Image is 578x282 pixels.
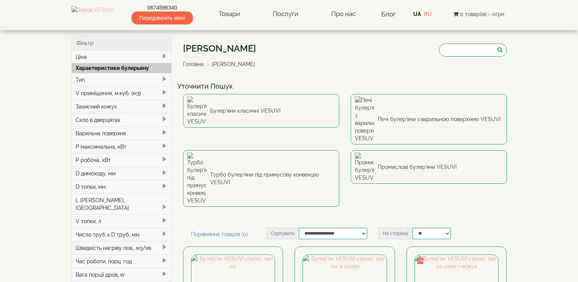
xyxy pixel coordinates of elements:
[183,150,339,207] a: Турбо булер'яни під примусову конвекцію VESUVI Турбо булер'яни під примусову конвекцію VESUVI
[416,256,424,264] img: gift
[131,4,193,11] a: 0674586340
[183,44,261,53] h1: [PERSON_NAME]
[72,126,172,140] div: Варильна поверхня
[72,86,172,100] div: V приміщення, м.куб. (м3)
[131,11,193,24] span: Передзвоніть мені
[355,152,374,182] img: Промислові булер'яни VESUVI
[72,228,172,241] div: Число труб x D труб, мм
[381,10,396,18] a: Блог
[72,100,172,113] div: Захисний кожух
[460,11,504,17] span: 0 товар(ів) - 0грн
[72,254,172,268] div: Час роботи, порц. год
[72,180,172,193] div: D топки, мм
[72,63,172,73] div: Характеристики булерьяну
[72,214,172,228] div: V топки, л
[72,268,172,281] div: Вага порції дров, кг
[265,5,306,23] a: Послуги
[72,167,172,180] div: D димоходу, мм
[177,83,513,90] h4: Уточнити Пошук
[451,10,507,18] button: 0 товар(ів) - 0грн
[183,228,256,241] a: Порівняння товарів (0)
[424,11,432,17] a: RU
[379,228,413,239] label: На сторінці:
[211,5,248,23] a: Товари
[72,73,172,86] div: Тип
[72,36,172,50] div: Фільтр
[413,11,421,17] a: UA
[72,140,172,153] div: P максимальна, кВт
[71,6,114,22] img: Завод VESUVI
[187,96,206,125] img: Булер'яни класичні VESUVI
[267,228,299,239] label: Сортувати:
[183,94,339,128] a: Булер'яни класичні VESUVI Булер'яни класичні VESUVI
[72,153,172,167] div: P робоча, кВт
[72,241,172,254] div: Швидкість нагріву пов., м3/хв
[324,5,363,23] a: Про нас
[187,152,206,204] img: Турбо булер'яни під примусову конвекцію VESUVI
[72,50,172,63] div: Ціна
[72,193,172,214] div: L [PERSON_NAME], [GEOGRAPHIC_DATA]
[72,113,172,126] div: Скло в дверцятах
[205,60,255,68] li: [PERSON_NAME]
[351,94,507,144] a: Печі булер'яни з варильною поверхнею VESUVI Печі булер'яни з варильною поверхнею VESUVI
[355,96,374,142] img: Печі булер'яни з варильною поверхнею VESUVI
[351,150,507,184] a: Промислові булер'яни VESUVI Промислові булер'яни VESUVI
[183,61,204,67] a: Головна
